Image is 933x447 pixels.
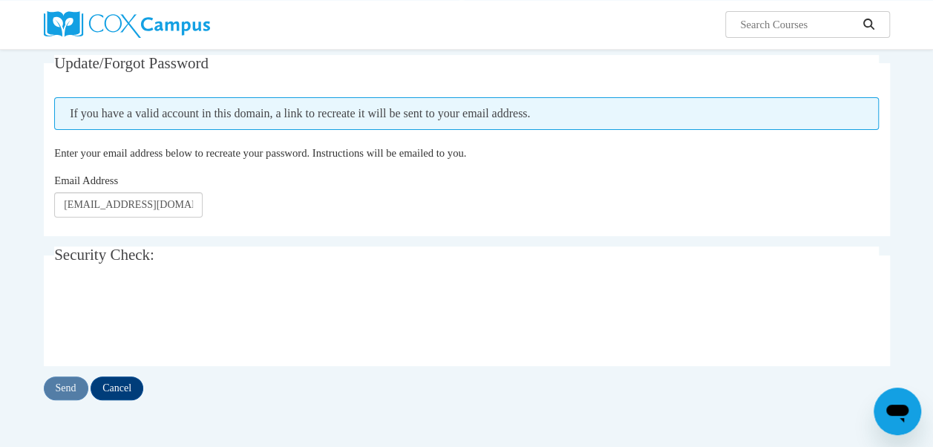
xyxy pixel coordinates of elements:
button: Search [857,16,880,33]
span: Update/Forgot Password [54,54,209,72]
input: Search Courses [739,16,857,33]
span: If you have a valid account in this domain, a link to recreate it will be sent to your email addr... [54,97,879,130]
a: Cox Campus [44,11,311,38]
input: Email [54,192,203,218]
span: Security Check: [54,246,154,264]
span: Email Address [54,174,118,186]
input: Cancel [91,376,143,400]
iframe: reCAPTCHA [54,290,280,348]
span: Enter your email address below to recreate your password. Instructions will be emailed to you. [54,147,466,159]
iframe: Button to launch messaging window [874,388,921,435]
img: Cox Campus [44,11,210,38]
